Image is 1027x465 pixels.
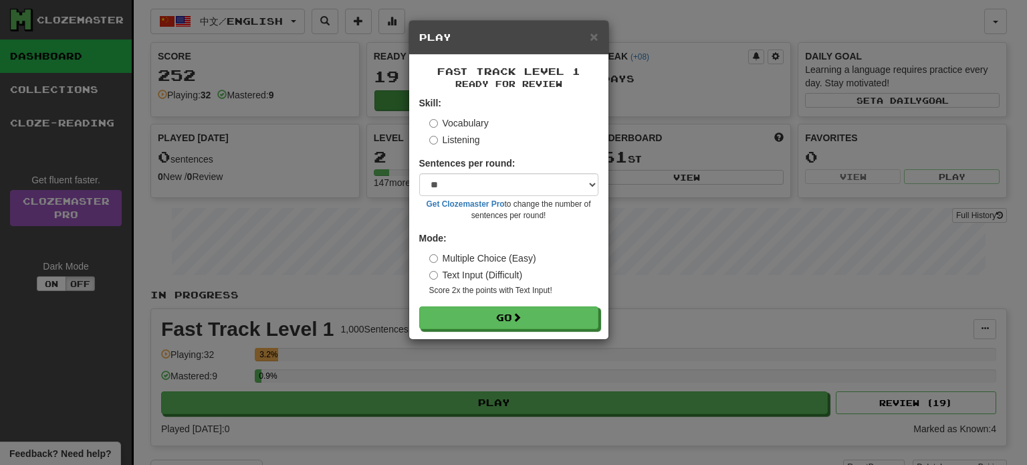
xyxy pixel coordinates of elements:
[590,29,598,43] button: Close
[429,254,438,263] input: Multiple Choice (Easy)
[419,98,441,108] strong: Skill:
[590,29,598,44] span: ×
[429,285,598,296] small: Score 2x the points with Text Input !
[429,271,438,280] input: Text Input (Difficult)
[419,306,598,329] button: Go
[419,233,447,244] strong: Mode:
[429,133,480,147] label: Listening
[419,199,598,221] small: to change the number of sentences per round!
[419,157,516,170] label: Sentences per round:
[429,252,536,265] label: Multiple Choice (Easy)
[419,31,598,44] h5: Play
[419,78,598,90] small: Ready for Review
[437,66,580,77] span: Fast Track Level 1
[427,199,505,209] a: Get Clozemaster Pro
[429,268,523,282] label: Text Input (Difficult)
[429,136,438,145] input: Listening
[429,119,438,128] input: Vocabulary
[429,116,489,130] label: Vocabulary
